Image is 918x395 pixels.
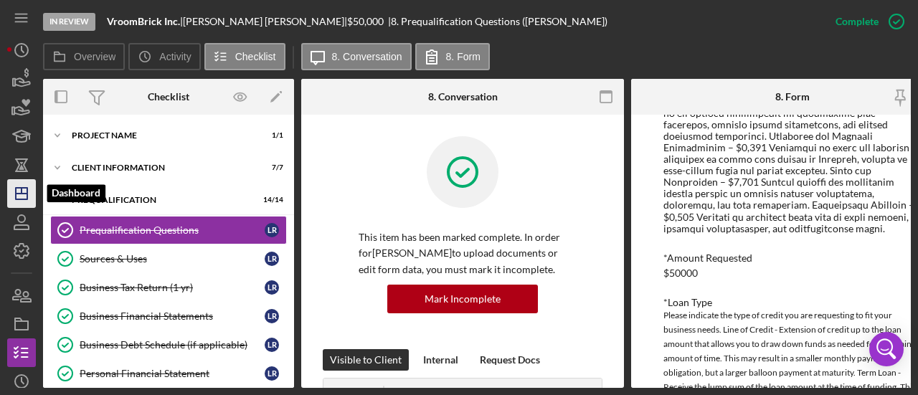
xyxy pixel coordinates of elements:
[183,16,347,27] div: [PERSON_NAME] [PERSON_NAME] |
[50,273,287,302] a: Business Tax Return (1 yr)LR
[80,253,265,265] div: Sources & Uses
[330,349,402,371] div: Visible to Client
[347,15,384,27] span: $50,000
[50,359,287,388] a: Personal Financial StatementLR
[80,224,265,236] div: Prequalification Questions
[257,131,283,140] div: 1 / 1
[775,91,810,103] div: 8. Form
[74,51,115,62] label: Overview
[821,7,911,36] button: Complete
[265,366,279,381] div: L R
[265,223,279,237] div: L R
[107,16,183,27] div: |
[128,43,200,70] button: Activity
[72,196,247,204] div: Prequalification
[836,7,879,36] div: Complete
[869,332,904,366] div: Open Intercom Messenger
[323,349,409,371] button: Visible to Client
[257,163,283,172] div: 7 / 7
[43,43,125,70] button: Overview
[416,349,465,371] button: Internal
[663,267,698,279] div: $50000
[235,51,276,62] label: Checklist
[80,282,265,293] div: Business Tax Return (1 yr)
[50,244,287,273] a: Sources & UsesLR
[425,285,501,313] div: Mark Incomplete
[265,280,279,295] div: L R
[159,51,191,62] label: Activity
[265,309,279,323] div: L R
[80,368,265,379] div: Personal Financial Statement
[107,15,180,27] b: VroomBrick Inc.
[423,349,458,371] div: Internal
[204,43,285,70] button: Checklist
[80,310,265,322] div: Business Financial Statements
[428,91,498,103] div: 8. Conversation
[388,16,607,27] div: | 8. Prequalification Questions ([PERSON_NAME])
[332,51,402,62] label: 8. Conversation
[473,349,547,371] button: Request Docs
[50,330,287,359] a: Business Debt Schedule (if applicable)LR
[257,196,283,204] div: 14 / 14
[43,13,95,31] div: In Review
[50,302,287,330] a: Business Financial StatementsLR
[265,338,279,352] div: L R
[80,339,265,351] div: Business Debt Schedule (if applicable)
[148,91,189,103] div: Checklist
[480,349,540,371] div: Request Docs
[301,43,412,70] button: 8. Conversation
[415,43,490,70] button: 8. Form
[359,229,567,277] p: This item has been marked complete. In order for [PERSON_NAME] to upload documents or edit form d...
[72,163,247,172] div: Client Information
[446,51,481,62] label: 8. Form
[72,131,247,140] div: Project Name
[265,252,279,266] div: L R
[50,216,287,244] a: Prequalification QuestionsLR
[387,285,538,313] button: Mark Incomplete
